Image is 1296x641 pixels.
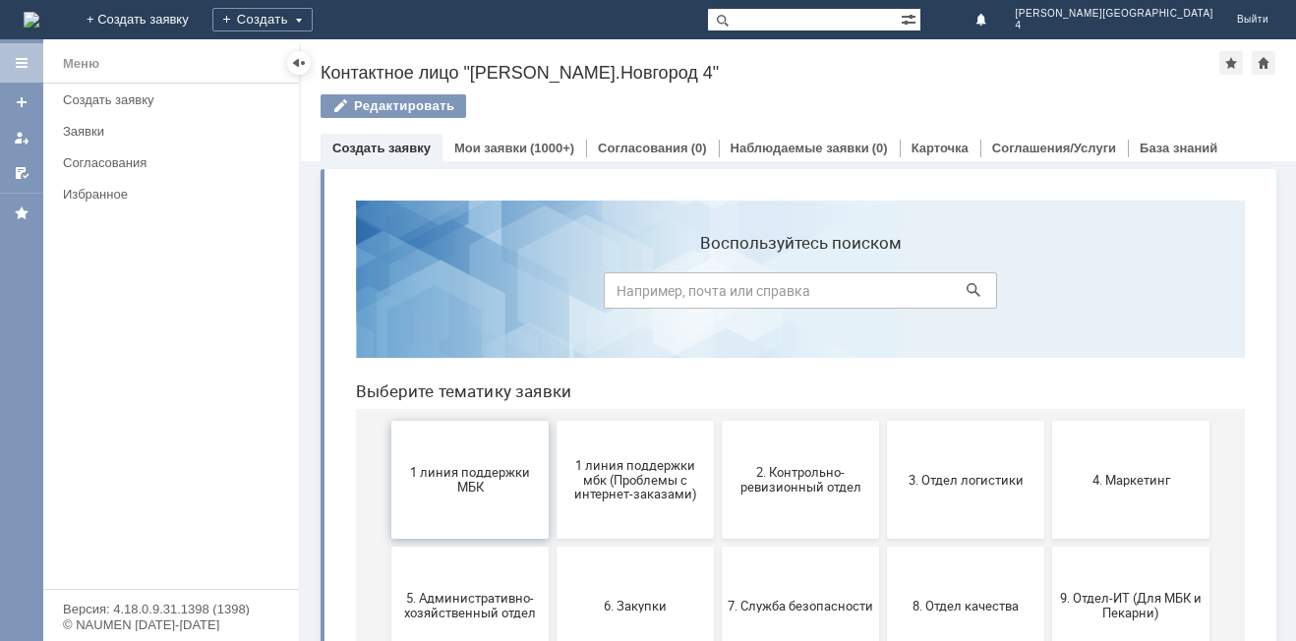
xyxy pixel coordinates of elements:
[712,362,869,480] button: 9. Отдел-ИТ (Для МБК и Пекарни)
[332,141,431,155] a: Создать заявку
[691,141,707,155] div: (0)
[387,413,533,428] span: 7. Служба безопасности
[63,603,279,615] div: Версия: 4.18.0.9.31.1398 (1398)
[264,87,657,124] input: Например, почта или справка
[216,362,374,480] button: 6. Закупки
[321,63,1219,83] div: Контактное лицо "[PERSON_NAME].Новгород 4"
[63,92,287,107] div: Создать заявку
[212,8,313,31] div: Создать
[598,141,688,155] a: Согласования
[16,197,905,216] header: Выберите тематику заявки
[55,85,295,115] a: Создать заявку
[454,141,527,155] a: Мои заявки
[553,539,698,554] span: Отдел-ИТ (Офис)
[530,141,574,155] div: (1000+)
[718,287,863,302] span: 4. Маркетинг
[1219,51,1243,75] div: Добавить в избранное
[6,122,37,153] a: Мои заявки
[287,51,311,75] div: Скрыть меню
[57,539,203,554] span: Бухгалтерия (для мбк)
[6,157,37,189] a: Мои согласования
[222,413,368,428] span: 6. Закупки
[216,488,374,606] button: Отдел ИТ (1С)
[51,236,208,354] button: 1 линия поддержки МБК
[6,87,37,118] a: Создать заявку
[55,147,295,178] a: Согласования
[731,141,869,155] a: Наблюдаемые заявки
[553,287,698,302] span: 3. Отдел логистики
[992,141,1116,155] a: Соглашения/Услуги
[553,413,698,428] span: 8. Отдел качества
[382,488,539,606] button: Отдел-ИТ (Битрикс24 и CRM)
[712,236,869,354] button: 4. Маркетинг
[547,236,704,354] button: 3. Отдел логистики
[382,362,539,480] button: 7. Служба безопасности
[718,406,863,436] span: 9. Отдел-ИТ (Для МБК и Пекарни)
[222,272,368,317] span: 1 линия поддержки мбк (Проблемы с интернет-заказами)
[24,12,39,28] img: logo
[63,618,279,631] div: © NAUMEN [DATE]-[DATE]
[63,124,287,139] div: Заявки
[63,187,265,202] div: Избранное
[912,141,969,155] a: Карточка
[222,539,368,554] span: Отдел ИТ (1С)
[57,280,203,310] span: 1 линия поддержки МБК
[712,488,869,606] button: Финансовый отдел
[547,488,704,606] button: Отдел-ИТ (Офис)
[547,362,704,480] button: 8. Отдел качества
[387,280,533,310] span: 2. Контрольно-ревизионный отдел
[1016,8,1213,20] span: [PERSON_NAME][GEOGRAPHIC_DATA]
[1140,141,1217,155] a: База знаний
[51,488,208,606] button: Бухгалтерия (для мбк)
[57,406,203,436] span: 5. Административно-хозяйственный отдел
[382,236,539,354] button: 2. Контрольно-ревизионный отдел
[901,9,920,28] span: Расширенный поиск
[872,141,888,155] div: (0)
[387,532,533,561] span: Отдел-ИТ (Битрикс24 и CRM)
[216,236,374,354] button: 1 линия поддержки мбк (Проблемы с интернет-заказами)
[51,362,208,480] button: 5. Административно-хозяйственный отдел
[264,48,657,68] label: Воспользуйтесь поиском
[63,155,287,170] div: Согласования
[55,116,295,146] a: Заявки
[1016,20,1213,31] span: 4
[718,539,863,554] span: Финансовый отдел
[63,52,99,76] div: Меню
[1252,51,1275,75] div: Сделать домашней страницей
[24,12,39,28] a: Перейти на домашнюю страницу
